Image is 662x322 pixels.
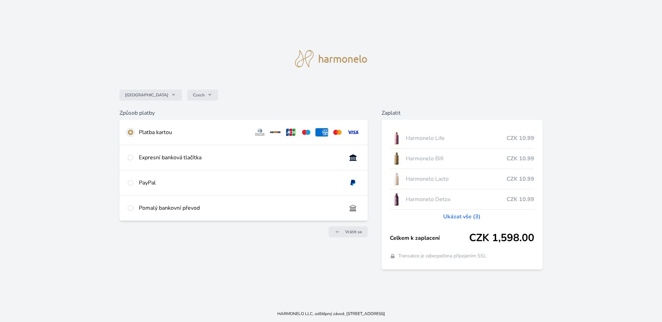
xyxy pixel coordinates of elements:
[406,134,507,142] span: Harmonelo Life
[269,128,282,136] img: discover.svg
[390,150,403,167] img: CLEAN_BIFI_se_stinem_x-lo.jpg
[398,253,486,259] span: Transakce je zabezpečena připojením SSL
[382,109,543,117] h6: Zaplatit
[139,179,341,187] div: PayPal
[315,128,328,136] img: amex.svg
[187,89,218,101] button: Czech
[469,232,534,244] span: CZK 1,598.00
[390,234,469,242] span: Celkem k zaplacení
[331,128,344,136] img: mc.svg
[345,229,362,235] span: Vrátit se
[119,89,182,101] button: [GEOGRAPHIC_DATA]
[347,204,359,212] img: bankTransfer_IBAN.svg
[390,191,403,208] img: DETOX_se_stinem_x-lo.jpg
[139,128,248,136] div: Platba kartou
[443,212,481,221] a: Ukázat vše (3)
[507,175,534,183] span: CZK 10.99
[139,153,341,162] div: Expresní banková tlačítka
[125,92,168,98] span: [GEOGRAPHIC_DATA]
[390,130,403,147] img: CLEAN_LIFE_se_stinem_x-lo.jpg
[507,154,534,163] span: CZK 10.99
[347,153,359,162] img: onlineBanking_CZ.svg
[139,204,341,212] div: Pomalý bankovní převod
[329,226,368,237] a: Vrátit se
[295,50,367,67] img: logo.svg
[507,195,534,203] span: CZK 10.99
[193,92,205,98] span: Czech
[119,109,368,117] h6: Způsob platby
[347,128,359,136] img: visa.svg
[347,179,359,187] img: paypal.svg
[406,154,507,163] span: Harmonelo Bifi
[507,134,534,142] span: CZK 10.99
[300,128,313,136] img: maestro.svg
[253,128,266,136] img: diners.svg
[285,128,297,136] img: jcb.svg
[406,175,507,183] span: Harmonelo Lacto
[406,195,507,203] span: Harmonelo Detox
[390,170,403,188] img: CLEAN_LACTO_se_stinem_x-hi-lo.jpg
